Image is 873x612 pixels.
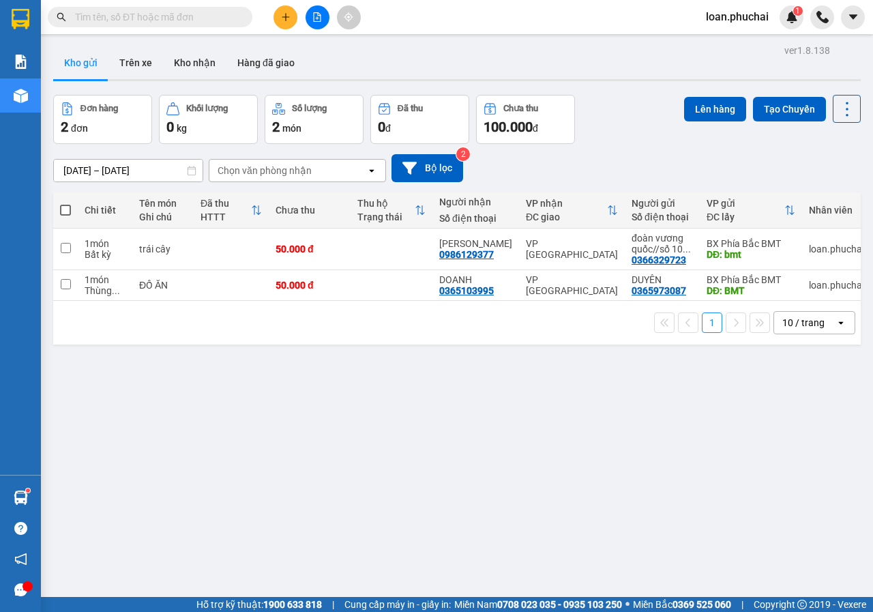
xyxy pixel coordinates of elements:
[14,553,27,566] span: notification
[139,244,187,254] div: trái cây
[159,95,258,144] button: Khối lượng0kg
[809,280,864,291] div: loan.phuchai
[344,597,451,612] span: Cung cấp máy in - giấy in:
[782,316,825,330] div: 10 / trang
[700,192,802,229] th: Toggle SortBy
[263,599,322,610] strong: 1900 633 818
[12,93,121,113] div: 0366329723
[201,212,251,222] div: HTTT
[378,119,385,135] span: 0
[633,597,731,612] span: Miền Bắc
[439,285,494,296] div: 0365103995
[797,600,807,609] span: copyright
[370,95,469,144] button: Đã thu0đ
[14,491,28,505] img: warehouse-icon
[61,119,68,135] span: 2
[14,55,28,69] img: solution-icon
[130,44,269,61] div: [PERSON_NAME]
[272,119,280,135] span: 2
[357,198,415,209] div: Thu hộ
[226,46,306,79] button: Hàng đã giao
[439,213,512,224] div: Số điện thoại
[497,599,622,610] strong: 0708 023 035 - 0935 103 250
[53,46,108,79] button: Kho gửi
[12,44,121,93] div: đoàn vương quốc//số 10 thôn 3
[139,212,187,222] div: Ghi chú
[282,123,301,134] span: món
[632,285,686,296] div: 0365973087
[85,238,125,249] div: 1 món
[80,104,118,113] div: Đơn hàng
[130,12,269,44] div: VP [GEOGRAPHIC_DATA]
[163,46,226,79] button: Kho nhận
[476,95,575,144] button: Chưa thu100.000đ
[166,119,174,135] span: 0
[351,192,432,229] th: Toggle SortBy
[439,249,494,260] div: 0986129377
[835,317,846,328] svg: open
[57,12,66,22] span: search
[276,205,344,216] div: Chưa thu
[276,280,344,291] div: 50.000 đ
[194,192,269,229] th: Toggle SortBy
[707,198,784,209] div: VP gửi
[292,104,327,113] div: Số lượng
[139,280,187,291] div: ĐỒ ĂN
[337,5,361,29] button: aim
[85,205,125,216] div: Chi tiết
[809,244,864,254] div: loan.phuchai
[439,196,512,207] div: Người nhận
[526,198,607,209] div: VP nhận
[753,97,826,121] button: Tạo Chuyến
[484,119,533,135] span: 100.000
[139,198,187,209] div: Tên món
[276,244,344,254] div: 50.000 đ
[741,597,743,612] span: |
[312,12,322,22] span: file-add
[683,244,691,254] span: ...
[816,11,829,23] img: phone-icon
[707,249,795,260] div: DĐ: bmt
[130,61,269,80] div: 0986129377
[456,147,470,161] sup: 2
[366,165,377,176] svg: open
[707,285,795,296] div: DĐ: BMT
[14,522,27,535] span: question-circle
[526,274,618,296] div: VP [GEOGRAPHIC_DATA]
[632,274,693,285] div: DUYÊN
[130,13,163,27] span: Nhận:
[108,46,163,79] button: Trên xe
[12,13,33,27] span: Gửi:
[14,583,27,596] span: message
[201,198,251,209] div: Đã thu
[281,12,291,22] span: plus
[12,12,121,44] div: BX Phía Bắc BMT
[526,238,618,260] div: VP [GEOGRAPHIC_DATA]
[85,285,125,296] div: Thùng xốp
[526,212,607,222] div: ĐC giao
[196,597,322,612] span: Hỗ trợ kỹ thuật:
[784,43,830,58] div: ver 1.8.138
[841,5,865,29] button: caret-down
[12,9,29,29] img: logo-vxr
[439,274,512,285] div: DOANH
[439,238,512,249] div: lê thị triêm
[793,6,803,16] sup: 1
[112,285,120,296] span: ...
[625,602,630,607] span: ⚪️
[344,12,353,22] span: aim
[265,95,364,144] button: Số lượng2món
[809,205,864,216] div: Nhân viên
[707,238,795,249] div: BX Phía Bắc BMT
[54,160,203,181] input: Select a date range.
[786,11,798,23] img: icon-new-feature
[75,10,236,25] input: Tìm tên, số ĐT hoặc mã đơn
[357,212,415,222] div: Trạng thái
[847,11,859,23] span: caret-down
[71,123,88,134] span: đơn
[85,274,125,285] div: 1 món
[632,198,693,209] div: Người gửi
[53,95,152,144] button: Đơn hàng2đơn
[454,597,622,612] span: Miền Nam
[186,104,228,113] div: Khối lượng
